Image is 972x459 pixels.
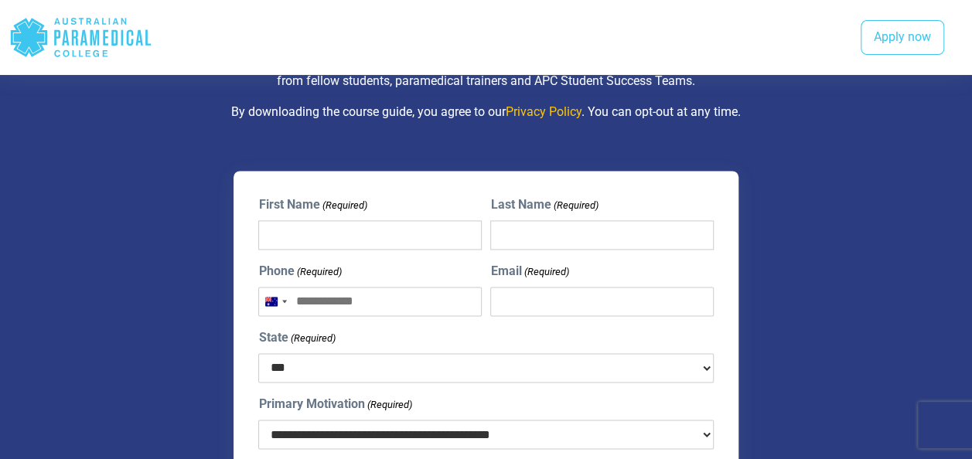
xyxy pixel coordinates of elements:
label: Last Name [490,195,598,214]
label: Primary Motivation [258,395,411,413]
label: State [258,328,335,347]
label: First Name [258,195,367,214]
span: (Required) [295,264,342,280]
span: (Required) [523,264,569,280]
label: Email [490,262,568,280]
a: Privacy Policy [506,104,581,119]
span: (Required) [289,331,336,346]
button: Selected country [259,287,292,315]
div: Australian Paramedical College [9,12,152,63]
span: (Required) [321,198,367,213]
span: (Required) [552,198,599,213]
p: By downloading the course guide, you agree to our . You can opt-out at any time. [80,103,891,121]
label: Phone [258,262,341,280]
a: Apply now [861,20,944,56]
span: (Required) [366,397,412,413]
